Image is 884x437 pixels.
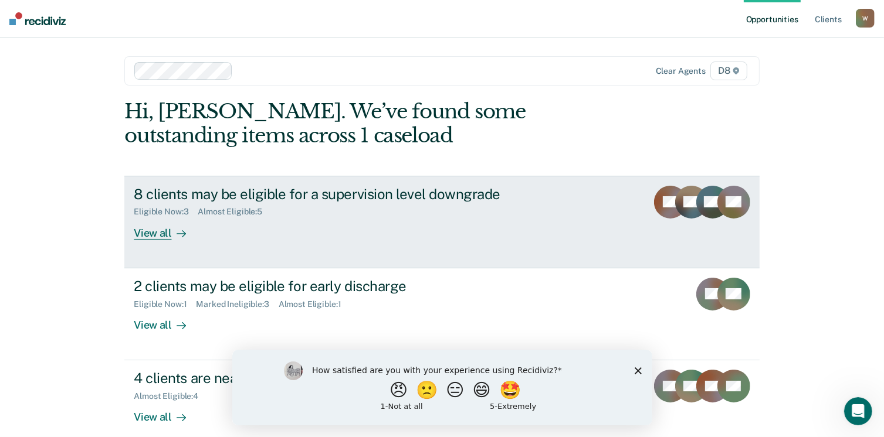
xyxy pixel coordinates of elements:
div: View all [134,217,199,240]
div: Clear agents [656,66,706,76]
iframe: Intercom live chat [844,397,872,425]
iframe: Survey by Kim from Recidiviz [232,350,652,425]
img: Recidiviz [9,12,66,25]
div: Almost Eligible : 5 [198,207,272,217]
a: 8 clients may be eligible for a supervision level downgradeEligible Now:3Almost Eligible:5View all [124,176,759,268]
div: 4 clients are nearing or past their full-term release date [134,370,546,387]
div: Marked Ineligible : 3 [196,299,278,309]
div: 2 clients may be eligible for early discharge [134,278,546,295]
div: Eligible Now : 3 [134,207,198,217]
div: Almost Eligible : 4 [134,391,208,401]
a: 2 clients may be eligible for early dischargeEligible Now:1Marked Ineligible:3Almost Eligible:1Vi... [124,268,759,360]
div: Hi, [PERSON_NAME]. We’ve found some outstanding items across 1 caseload [124,100,632,148]
span: D8 [710,62,747,80]
button: W [856,9,875,28]
div: View all [134,309,199,332]
div: 8 clients may be eligible for a supervision level downgrade [134,186,546,203]
div: Almost Eligible : 1 [279,299,351,309]
div: View all [134,401,199,424]
div: Eligible Now : 1 [134,299,196,309]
